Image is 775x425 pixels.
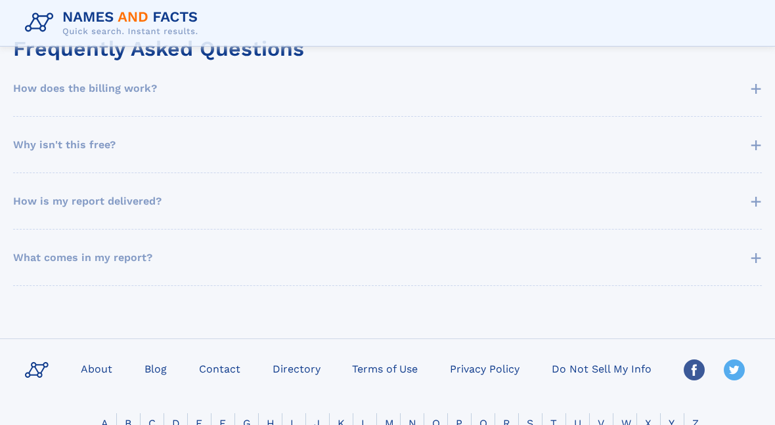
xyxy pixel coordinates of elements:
[13,81,157,96] span: How does the billing work?
[750,243,762,272] span: +
[20,5,209,41] img: Logo Names and Facts
[546,359,657,378] a: Do Not Sell My Info
[76,359,118,378] a: About
[194,359,246,378] a: Contact
[267,359,326,378] a: Directory
[13,73,762,103] summary: How does the billing work? +
[750,73,762,103] span: +
[13,130,762,159] summary: Why isn't this free? +
[13,193,162,209] span: How is my report delivered?
[139,359,172,378] a: Blog
[347,359,423,378] a: Terms of Use
[13,137,116,153] span: Why isn't this free?
[13,37,762,60] div: Frequently Asked Questions
[750,130,762,159] span: +
[724,359,745,380] img: Twitter
[445,359,525,378] a: Privacy Policy
[684,359,705,380] img: Facebook
[750,186,762,216] span: +
[13,250,152,266] span: What comes in my report?
[13,243,762,272] summary: What comes in my report? +
[13,186,762,216] summary: How is my report delivered? +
